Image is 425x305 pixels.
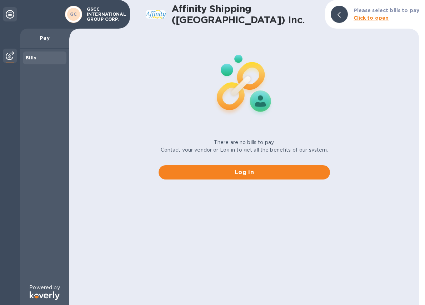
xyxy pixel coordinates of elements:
[29,284,60,291] p: Powered by
[354,8,419,13] b: Please select bills to pay
[30,291,60,300] img: Logo
[354,15,389,21] b: Click to open
[26,55,36,60] b: Bills
[171,3,319,26] h1: Affinity Shipping ([GEOGRAPHIC_DATA]) Inc.
[161,139,328,154] p: There are no bills to pay. Contact your vendor or Log in to get all the benefits of our system.
[26,34,64,41] p: Pay
[164,168,324,177] span: Log in
[70,11,77,17] b: GC
[87,7,122,22] p: GSCC INTERNATIONAL GROUP CORP.
[159,165,330,179] button: Log in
